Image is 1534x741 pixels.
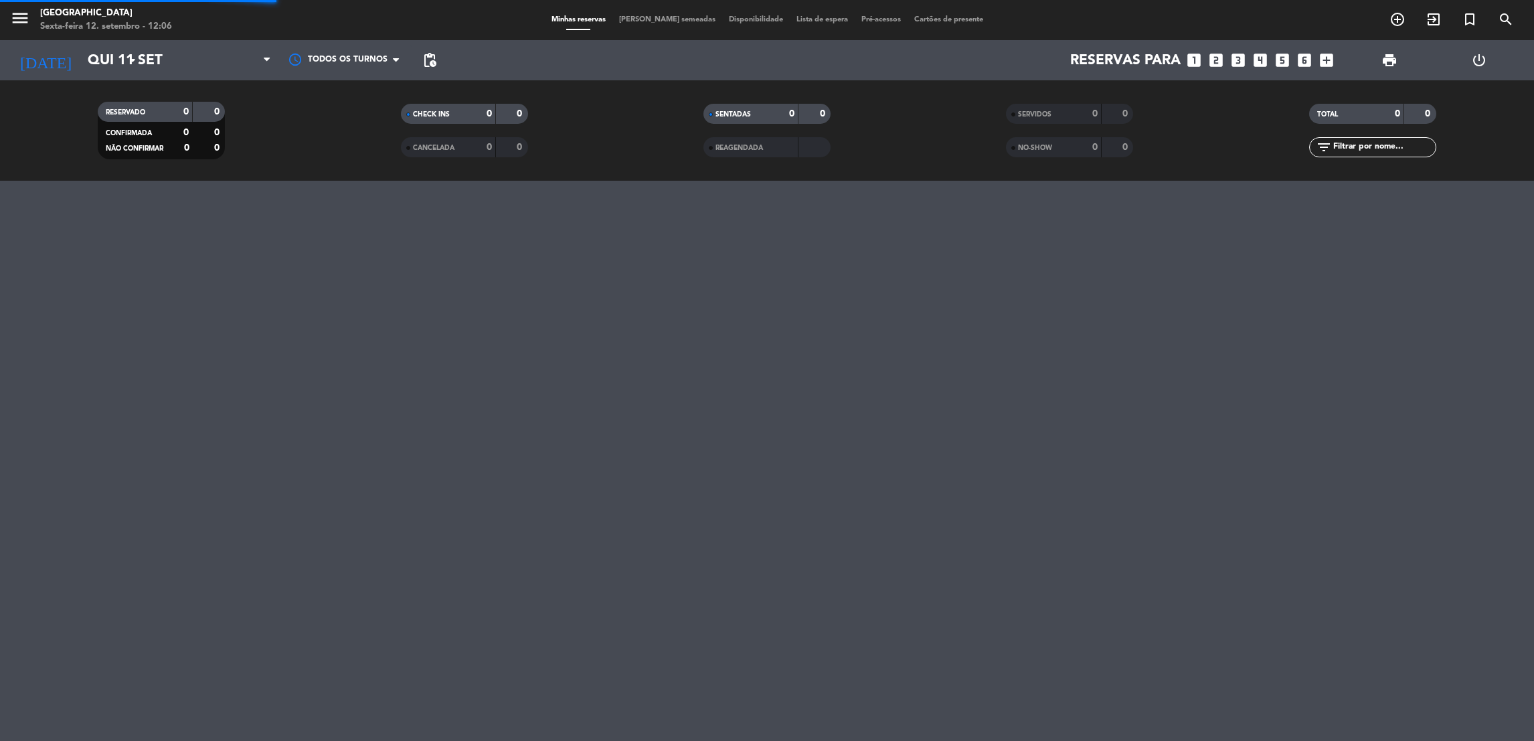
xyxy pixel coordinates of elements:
[1434,40,1524,80] div: LOG OUT
[1416,8,1452,31] span: WALK IN
[1395,109,1400,118] strong: 0
[183,107,189,116] strong: 0
[790,16,855,23] span: Lista de espera
[1426,11,1442,27] i: exit_to_app
[545,16,612,23] span: Minhas reservas
[106,145,163,152] span: NÃO CONFIRMAR
[1018,111,1051,118] span: SERVIDOS
[1381,52,1397,68] span: print
[1316,139,1332,155] i: filter_list
[1185,52,1203,69] i: looks_one
[422,52,438,68] span: pending_actions
[40,20,172,33] div: Sexta-feira 12. setembro - 12:06
[40,7,172,20] div: [GEOGRAPHIC_DATA]
[820,109,828,118] strong: 0
[1318,52,1335,69] i: add_box
[1229,52,1247,69] i: looks_3
[1379,8,1416,31] span: RESERVAR MESA
[1070,52,1181,69] span: Reservas para
[106,130,152,137] span: CONFIRMADA
[1122,109,1130,118] strong: 0
[1122,143,1130,152] strong: 0
[1462,11,1478,27] i: turned_in_not
[10,8,30,33] button: menu
[183,128,189,137] strong: 0
[612,16,722,23] span: [PERSON_NAME] semeadas
[413,111,450,118] span: CHECK INS
[1488,8,1524,31] span: PESQUISA
[124,52,141,68] i: arrow_drop_down
[1471,52,1487,68] i: power_settings_new
[487,143,492,152] strong: 0
[10,8,30,28] i: menu
[106,109,145,116] span: RESERVADO
[722,16,790,23] span: Disponibilidade
[715,145,763,151] span: REAGENDADA
[1425,109,1433,118] strong: 0
[1296,52,1313,69] i: looks_6
[855,16,908,23] span: Pré-acessos
[789,109,794,118] strong: 0
[517,109,525,118] strong: 0
[1332,140,1436,155] input: Filtrar por nome...
[214,107,222,116] strong: 0
[1317,111,1338,118] span: TOTAL
[1498,11,1514,27] i: search
[487,109,492,118] strong: 0
[908,16,990,23] span: Cartões de presente
[214,143,222,153] strong: 0
[184,143,189,153] strong: 0
[1092,143,1098,152] strong: 0
[1389,11,1405,27] i: add_circle_outline
[1452,8,1488,31] span: Reserva especial
[10,46,81,75] i: [DATE]
[715,111,751,118] span: SENTADAS
[517,143,525,152] strong: 0
[1252,52,1269,69] i: looks_4
[1207,52,1225,69] i: looks_two
[1274,52,1291,69] i: looks_5
[413,145,454,151] span: CANCELADA
[214,128,222,137] strong: 0
[1092,109,1098,118] strong: 0
[1018,145,1052,151] span: NO-SHOW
